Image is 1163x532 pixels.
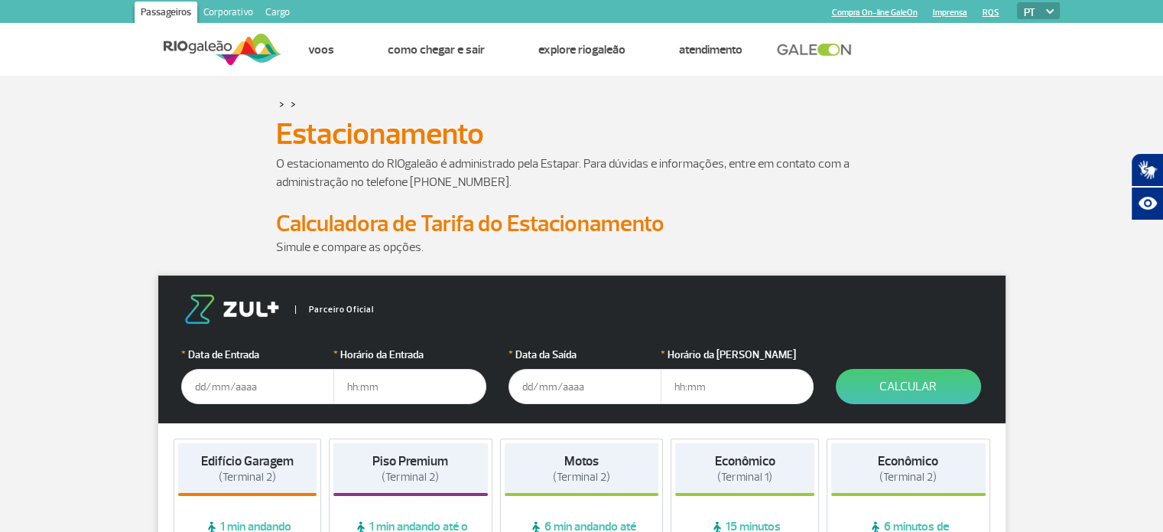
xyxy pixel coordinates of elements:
h1: Estacionamento [276,121,888,147]
span: (Terminal 2) [553,470,610,485]
a: Corporativo [197,2,259,26]
a: Cargo [259,2,296,26]
label: Data de Entrada [181,347,334,363]
strong: Econômico [715,453,775,469]
div: Plugin de acessibilidade da Hand Talk. [1131,153,1163,220]
a: RQS [983,8,999,18]
a: > [291,95,296,113]
input: hh:mm [661,369,814,404]
span: (Terminal 1) [717,470,772,485]
strong: Econômico [878,453,938,469]
h2: Calculadora de Tarifa do Estacionamento [276,210,888,238]
span: (Terminal 2) [382,470,439,485]
span: Parceiro Oficial [295,305,374,314]
strong: Motos [564,453,599,469]
a: > [279,95,284,113]
a: Imprensa [933,8,967,18]
a: Como chegar e sair [388,42,485,57]
a: Passageiros [135,2,197,26]
span: (Terminal 2) [219,470,276,485]
a: Atendimento [679,42,742,57]
label: Data da Saída [508,347,661,363]
button: Calcular [836,369,981,404]
a: Explore RIOgaleão [538,42,625,57]
label: Horário da Entrada [333,347,486,363]
p: O estacionamento do RIOgaleão é administrado pela Estapar. Para dúvidas e informações, entre em c... [276,155,888,191]
p: Simule e compare as opções. [276,238,888,256]
input: dd/mm/aaaa [181,369,334,404]
button: Abrir recursos assistivos. [1131,187,1163,220]
img: logo-zul.png [181,295,282,324]
span: (Terminal 2) [879,470,937,485]
input: dd/mm/aaaa [508,369,661,404]
a: Voos [308,42,334,57]
label: Horário da [PERSON_NAME] [661,347,814,363]
input: hh:mm [333,369,486,404]
button: Abrir tradutor de língua de sinais. [1131,153,1163,187]
strong: Piso Premium [372,453,448,469]
strong: Edifício Garagem [201,453,294,469]
a: Compra On-line GaleOn [832,8,918,18]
